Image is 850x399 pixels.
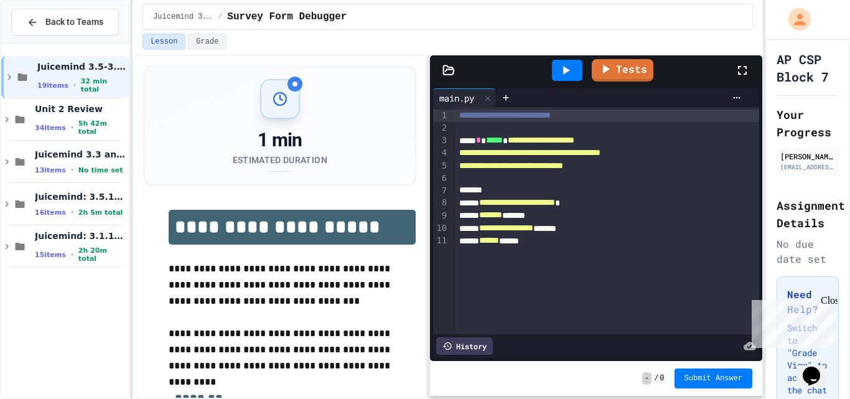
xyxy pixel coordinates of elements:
[73,80,76,90] span: •
[35,209,66,217] span: 16 items
[777,237,839,266] div: No due date set
[71,165,73,175] span: •
[142,34,185,50] button: Lesson
[433,92,480,105] div: main.py
[227,9,347,24] span: Survey Form Debugger
[35,166,66,174] span: 13 items
[11,9,119,35] button: Back to Teams
[777,106,839,141] h2: Your Progress
[433,172,449,185] div: 6
[433,222,449,235] div: 10
[433,147,449,159] div: 4
[71,207,73,217] span: •
[71,250,73,260] span: •
[433,197,449,209] div: 8
[37,61,126,72] span: Juicemind 3.5-3.7 Exercises
[433,110,449,122] div: 1
[433,185,449,197] div: 7
[433,88,496,107] div: main.py
[45,16,103,29] span: Back to Teams
[35,103,126,115] span: Unit 2 Review
[37,82,68,90] span: 19 items
[654,373,658,383] span: /
[433,235,449,247] div: 11
[675,368,753,388] button: Submit Answer
[78,120,126,136] span: 5h 42m total
[233,129,327,151] div: 1 min
[592,59,653,82] a: Tests
[188,34,227,50] button: Grade
[35,251,66,259] span: 15 items
[660,373,664,383] span: 0
[780,162,835,172] div: [EMAIL_ADDRESS][DOMAIN_NAME]
[233,154,327,166] div: Estimated Duration
[35,191,126,202] span: Juicemind: 3.5.1-3.8.4
[35,230,126,242] span: Juicemind: 3.1.1-3.4.4
[433,210,449,222] div: 9
[798,349,838,387] iframe: chat widget
[433,122,449,134] div: 2
[78,209,123,217] span: 2h 5m total
[433,160,449,172] div: 5
[81,77,126,93] span: 32 min total
[71,123,73,133] span: •
[153,12,213,22] span: Juicemind 3.5-3.7 Exercises
[775,5,814,34] div: My Account
[35,149,126,160] span: Juicemind 3.3 and 3.4 Exercises
[642,372,652,385] span: -
[777,50,839,85] h1: AP CSP Block 7
[747,295,838,348] iframe: chat widget
[787,287,828,317] h3: Need Help?
[433,134,449,147] div: 3
[218,12,222,22] span: /
[78,246,126,263] span: 2h 20m total
[5,5,86,79] div: Chat with us now!Close
[780,151,835,162] div: [PERSON_NAME]
[684,373,743,383] span: Submit Answer
[436,337,493,355] div: History
[777,197,839,232] h2: Assignment Details
[78,166,123,174] span: No time set
[35,124,66,132] span: 34 items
